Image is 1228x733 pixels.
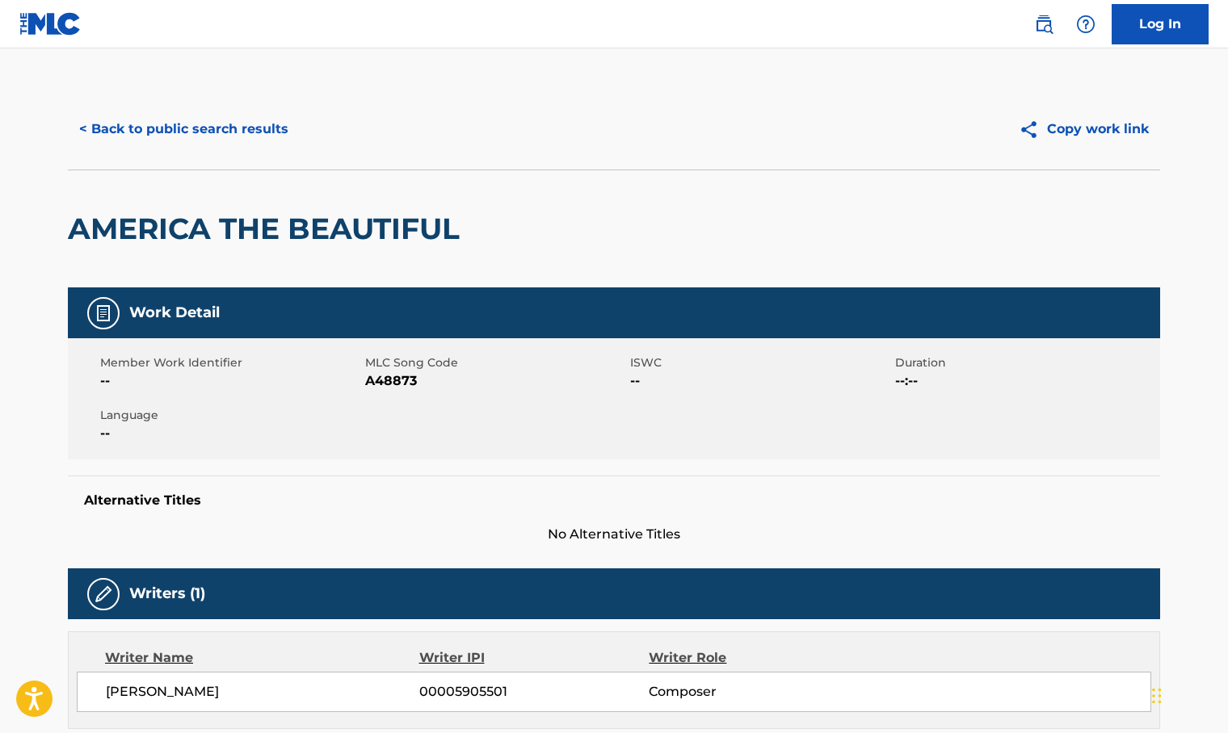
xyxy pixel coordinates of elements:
[100,407,361,424] span: Language
[365,371,626,391] span: A48873
[129,584,205,603] h5: Writers (1)
[100,424,361,443] span: --
[19,12,82,36] img: MLC Logo
[630,371,891,391] span: --
[1034,15,1053,34] img: search
[94,584,113,604] img: Writers
[100,371,361,391] span: --
[1007,109,1160,149] button: Copy work link
[419,682,649,702] span: 00005905501
[895,371,1156,391] span: --:--
[1152,672,1162,720] div: Drag
[84,492,1144,509] h5: Alternative Titles
[649,648,858,668] div: Writer Role
[1076,15,1096,34] img: help
[68,211,468,247] h2: AMERICA THE BEAUTIFUL
[1070,8,1102,40] div: Help
[105,648,419,668] div: Writer Name
[1028,8,1060,40] a: Public Search
[1019,119,1047,140] img: Copy work link
[649,682,858,702] span: Composer
[100,354,361,371] span: Member Work Identifier
[68,109,300,149] button: < Back to public search results
[895,354,1156,371] span: Duration
[68,525,1160,544] span: No Alternative Titles
[94,304,113,323] img: Work Detail
[106,682,419,702] span: [PERSON_NAME]
[365,354,626,371] span: MLC Song Code
[419,648,650,668] div: Writer IPI
[1112,4,1209,44] a: Log In
[129,304,220,322] h5: Work Detail
[630,354,891,371] span: ISWC
[1147,656,1228,733] iframe: Chat Widget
